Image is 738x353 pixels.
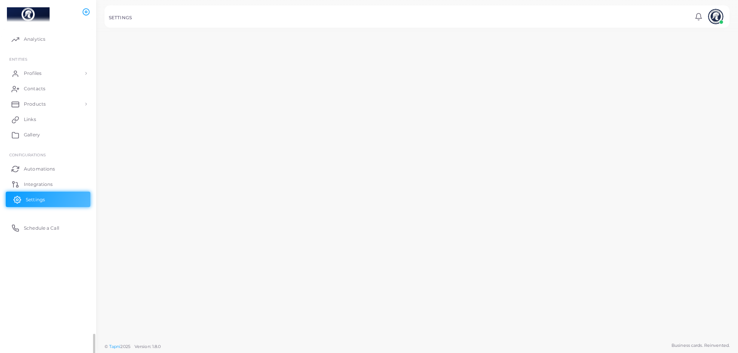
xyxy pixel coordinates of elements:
span: Profiles [24,70,42,77]
span: Integrations [24,181,53,188]
a: Settings [6,192,90,207]
span: Settings [26,196,45,203]
span: Products [24,101,46,108]
span: Schedule a Call [24,225,59,232]
a: avatar [706,9,725,24]
span: Business cards. Reinvented. [672,342,730,349]
a: Gallery [6,127,90,143]
span: Links [24,116,36,123]
span: Gallery [24,131,40,138]
span: Version: 1.8.0 [135,344,161,349]
a: Automations [6,161,90,176]
span: Automations [24,166,55,172]
span: Contacts [24,85,45,92]
a: Profiles [6,66,90,81]
img: logo [7,7,50,22]
a: Analytics [6,31,90,47]
a: Tapni [109,344,121,349]
img: avatar [708,9,723,24]
span: INSIGHTS [9,23,28,27]
a: Schedule a Call [6,220,90,235]
span: © [105,343,161,350]
span: 2025 [120,343,130,350]
span: Configurations [9,152,46,157]
a: Products [6,96,90,112]
a: Contacts [6,81,90,96]
h5: SETTINGS [109,15,132,20]
a: Integrations [6,176,90,192]
a: Links [6,112,90,127]
span: ENTITIES [9,57,27,61]
span: Analytics [24,36,45,43]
